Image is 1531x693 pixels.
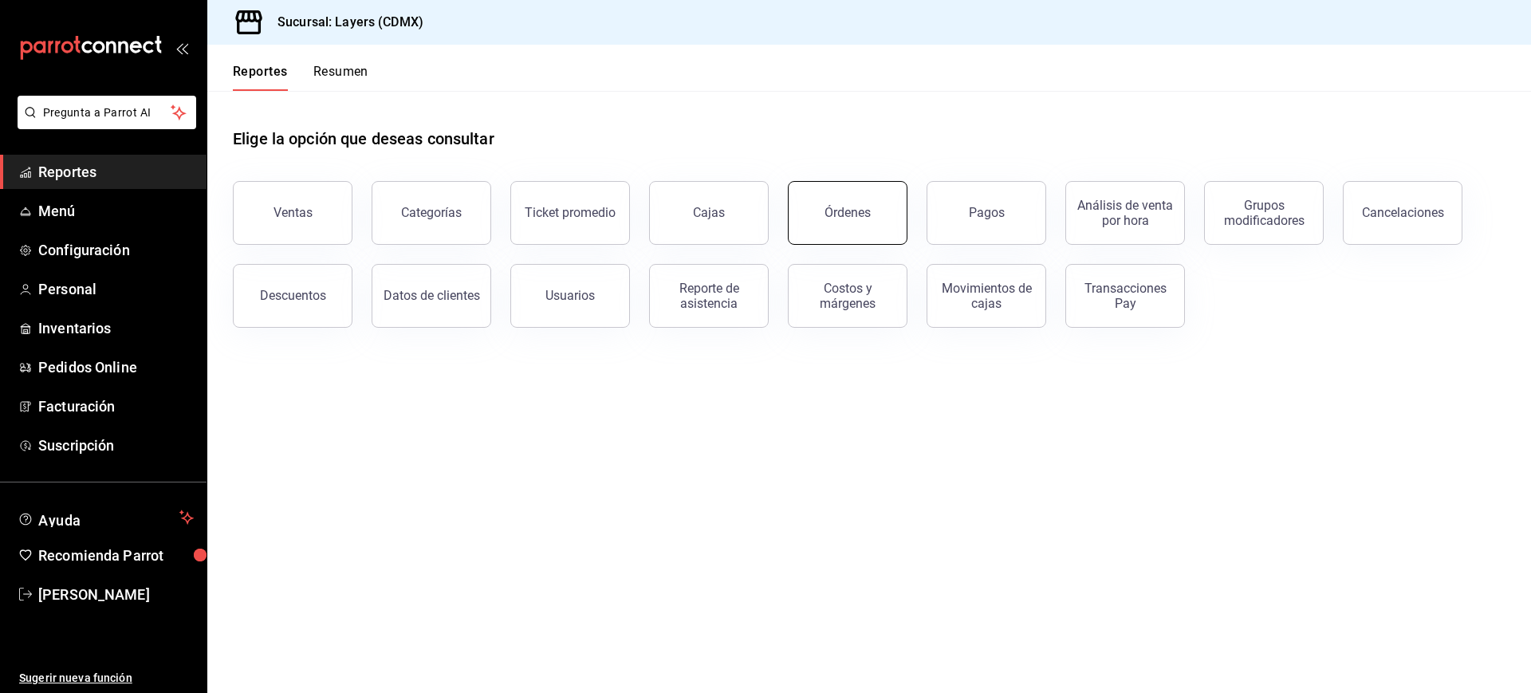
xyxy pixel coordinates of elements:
span: Pregunta a Parrot AI [43,104,171,121]
button: Órdenes [788,181,907,245]
div: Órdenes [825,205,871,220]
span: Personal [38,278,194,300]
button: open_drawer_menu [175,41,188,54]
button: Movimientos de cajas [927,264,1046,328]
button: Grupos modificadores [1204,181,1324,245]
button: Descuentos [233,264,352,328]
span: Suscripción [38,435,194,456]
span: Inventarios [38,317,194,339]
button: Análisis de venta por hora [1065,181,1185,245]
div: Cancelaciones [1362,205,1444,220]
a: Pregunta a Parrot AI [11,116,196,132]
button: Ticket promedio [510,181,630,245]
a: Cajas [649,181,769,245]
button: Resumen [313,64,368,91]
button: Reporte de asistencia [649,264,769,328]
span: Pedidos Online [38,356,194,378]
div: Cajas [693,203,726,222]
div: Transacciones Pay [1076,281,1175,311]
span: Sugerir nueva función [19,670,194,687]
span: Reportes [38,161,194,183]
span: Configuración [38,239,194,261]
div: Usuarios [545,288,595,303]
div: Ticket promedio [525,205,616,220]
button: Pagos [927,181,1046,245]
div: Análisis de venta por hora [1076,198,1175,228]
div: Pagos [969,205,1005,220]
button: Ventas [233,181,352,245]
button: Usuarios [510,264,630,328]
button: Datos de clientes [372,264,491,328]
div: Datos de clientes [384,288,480,303]
span: [PERSON_NAME] [38,584,194,605]
span: Ayuda [38,508,173,527]
h1: Elige la opción que deseas consultar [233,127,494,151]
span: Recomienda Parrot [38,545,194,566]
div: Movimientos de cajas [937,281,1036,311]
div: Ventas [274,205,313,220]
h3: Sucursal: Layers (CDMX) [265,13,423,32]
div: Reporte de asistencia [659,281,758,311]
div: Descuentos [260,288,326,303]
button: Reportes [233,64,288,91]
div: navigation tabs [233,64,368,91]
button: Categorías [372,181,491,245]
button: Pregunta a Parrot AI [18,96,196,129]
div: Grupos modificadores [1214,198,1313,228]
div: Costos y márgenes [798,281,897,311]
button: Transacciones Pay [1065,264,1185,328]
div: Categorías [401,205,462,220]
span: Facturación [38,396,194,417]
button: Cancelaciones [1343,181,1462,245]
span: Menú [38,200,194,222]
button: Costos y márgenes [788,264,907,328]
